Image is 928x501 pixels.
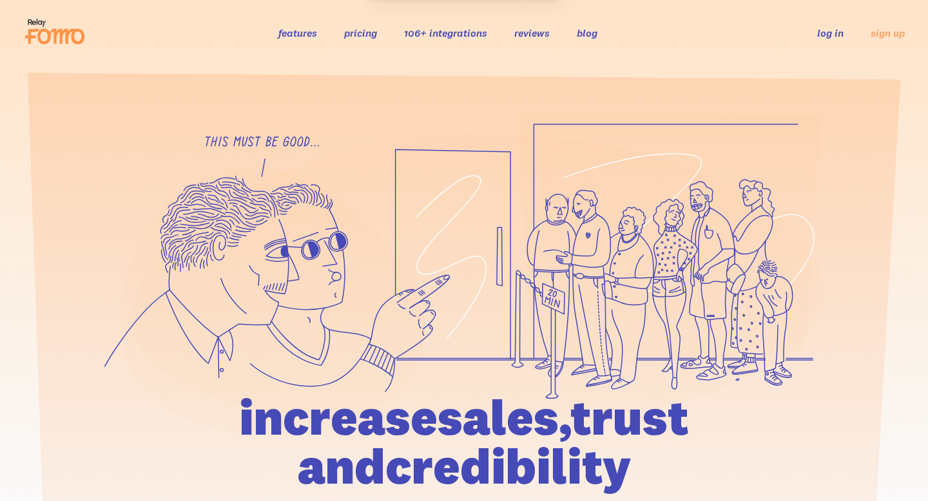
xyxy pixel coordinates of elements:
[404,26,487,39] a: 106+ integrations
[871,26,905,40] a: sign up
[344,26,377,39] a: pricing
[577,26,597,39] a: blog
[514,26,550,39] a: reviews
[817,26,844,39] a: log in
[166,393,762,491] h1: increase sales, trust and credibility
[278,26,317,39] a: features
